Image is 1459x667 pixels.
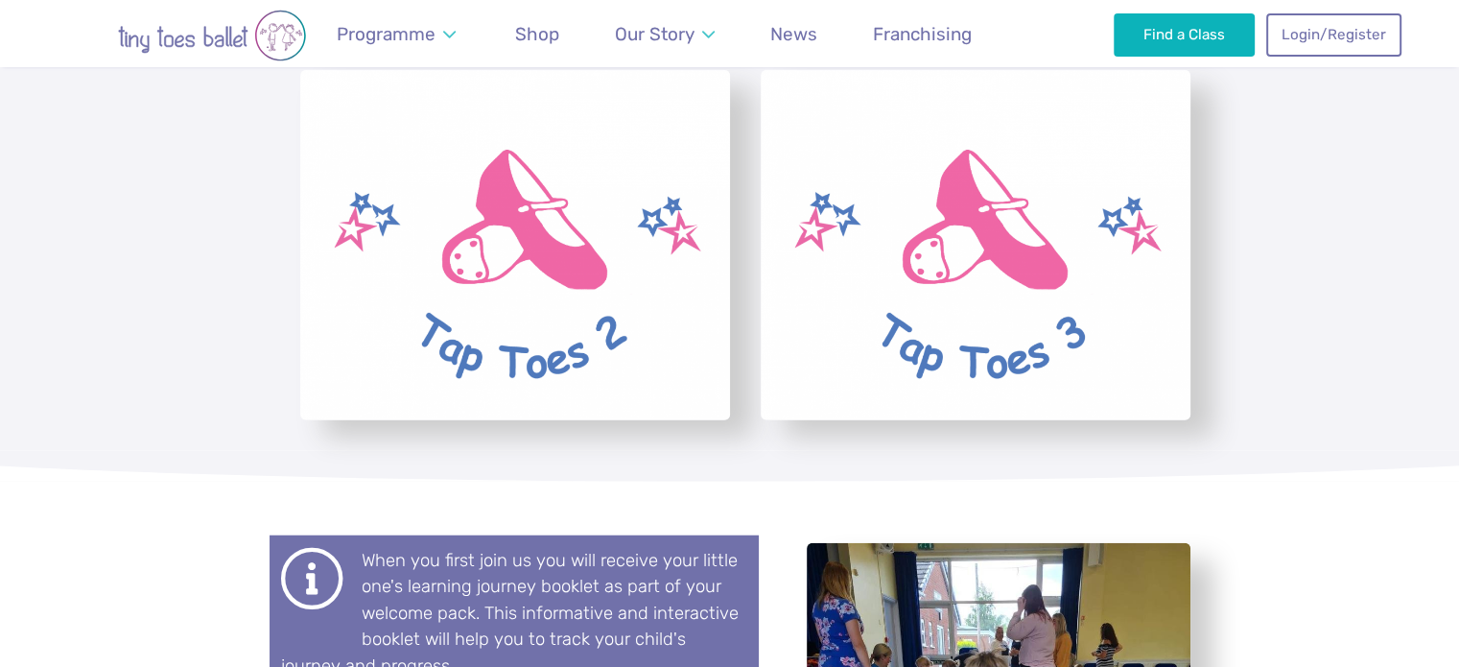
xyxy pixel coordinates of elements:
span: News [770,23,817,45]
span: Franchising [873,23,972,45]
a: View full-size image [300,70,730,420]
a: Shop [506,12,569,57]
img: tiny toes ballet [59,10,365,61]
a: Login/Register [1266,13,1400,56]
a: Find a Class [1114,13,1255,56]
a: View full-size image [761,70,1190,420]
span: Our Story [615,23,694,45]
span: Shop [515,23,559,45]
a: Franchising [864,12,981,57]
span: Programme [337,23,435,45]
a: Programme [328,12,465,57]
a: Our Story [605,12,723,57]
a: News [762,12,827,57]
